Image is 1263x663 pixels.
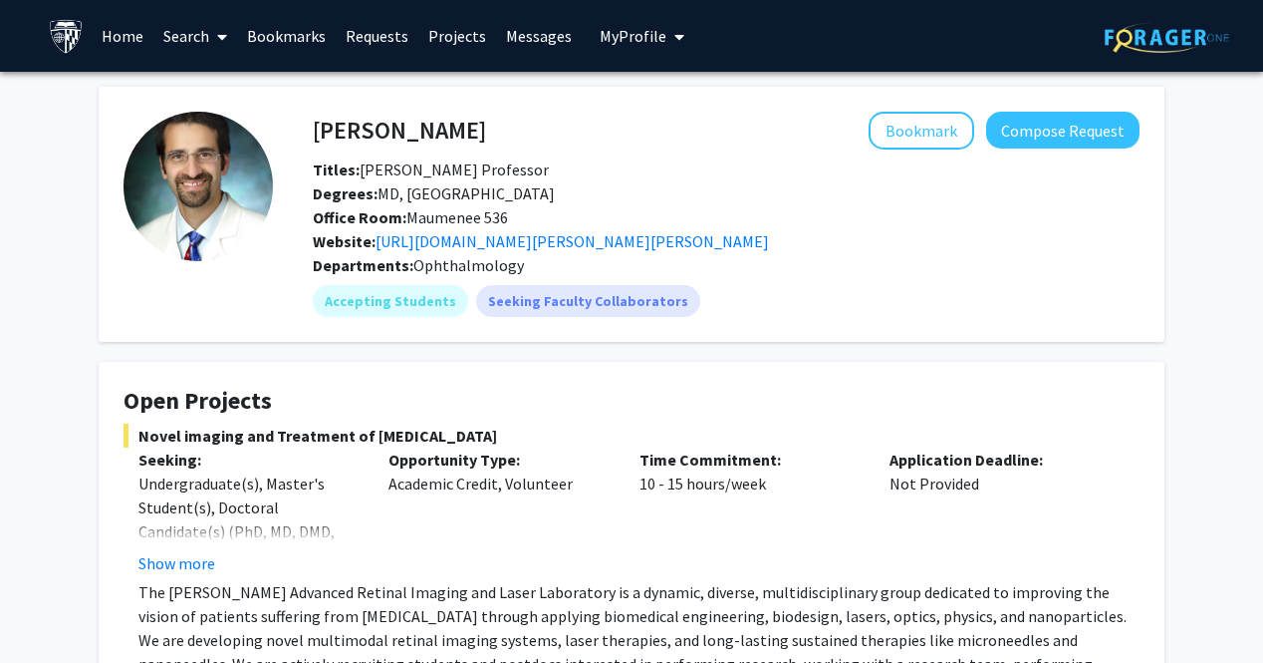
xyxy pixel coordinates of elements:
[600,26,666,46] span: My Profile
[237,1,336,71] a: Bookmarks
[138,448,359,472] p: Seeking:
[49,19,84,54] img: Johns Hopkins University Logo
[313,112,486,149] h4: [PERSON_NAME]
[313,183,378,203] b: Degrees:
[418,1,496,71] a: Projects
[124,424,1139,448] span: Novel imaging and Treatment of [MEDICAL_DATA]
[313,231,376,251] b: Website:
[1105,22,1229,53] img: ForagerOne Logo
[138,551,215,575] button: Show more
[625,448,875,575] div: 10 - 15 hours/week
[875,448,1125,575] div: Not Provided
[313,285,468,317] mat-chip: Accepting Students
[476,285,700,317] mat-chip: Seeking Faculty Collaborators
[313,160,549,179] span: [PERSON_NAME] Professor
[376,231,769,251] a: Opens in a new tab
[869,112,974,150] button: Add Yannis Paulus to Bookmarks
[313,255,413,275] b: Departments:
[313,207,406,227] b: Office Room:
[313,160,360,179] b: Titles:
[388,448,609,472] p: Opportunity Type:
[639,448,860,472] p: Time Commitment:
[153,1,237,71] a: Search
[374,448,624,575] div: Academic Credit, Volunteer
[124,387,1139,416] h4: Open Projects
[92,1,153,71] a: Home
[313,207,508,227] span: Maumenee 536
[124,112,273,261] img: Profile Picture
[496,1,582,71] a: Messages
[138,472,359,639] div: Undergraduate(s), Master's Student(s), Doctoral Candidate(s) (PhD, MD, DMD, PharmD, etc.), Postdo...
[889,448,1110,472] p: Application Deadline:
[413,255,524,275] span: Ophthalmology
[986,112,1139,149] button: Compose Request to Yannis Paulus
[313,183,555,203] span: MD, [GEOGRAPHIC_DATA]
[336,1,418,71] a: Requests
